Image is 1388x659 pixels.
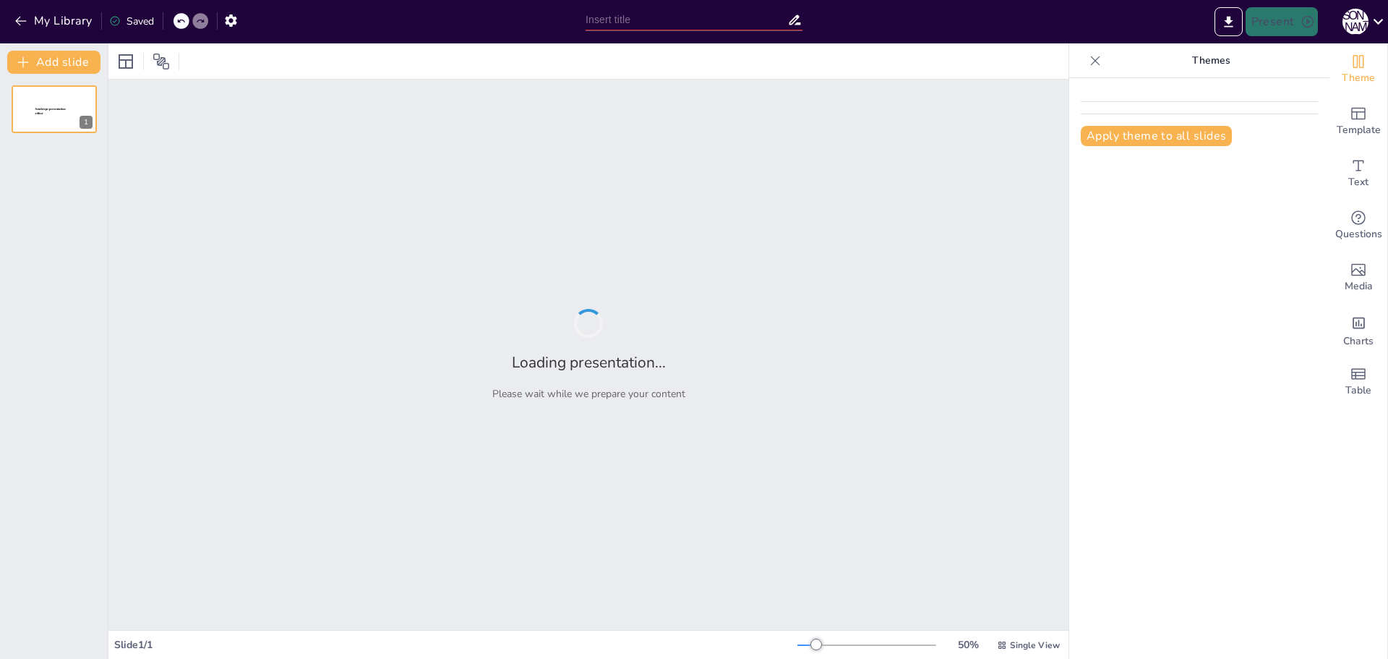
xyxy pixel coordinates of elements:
[1342,70,1375,86] span: Theme
[1345,279,1373,294] span: Media
[114,50,137,73] div: Layout
[35,108,66,116] span: Sendsteps presentation editor
[512,352,666,373] h2: Loading presentation...
[1335,226,1382,242] span: Questions
[1010,639,1060,651] span: Single View
[1343,333,1374,349] span: Charts
[114,638,797,652] div: Slide 1 / 1
[1214,7,1243,36] button: Export to PowerPoint
[1329,200,1387,252] div: Get real-time input from your audience
[7,51,100,74] button: Add slide
[1348,174,1368,190] span: Text
[109,14,154,28] div: Saved
[1337,122,1381,138] span: Template
[11,9,98,33] button: My Library
[80,116,93,129] div: 1
[153,53,170,70] span: Position
[1081,126,1232,146] button: Apply theme to all slides
[492,387,685,401] p: Please wait while we prepare your content
[1345,383,1371,399] span: Table
[586,9,787,30] input: Insert title
[1329,43,1387,95] div: Change the overall theme
[1329,148,1387,200] div: Add text boxes
[951,638,985,652] div: 50 %
[1342,7,1368,36] button: [PERSON_NAME]
[1342,9,1368,35] div: [PERSON_NAME]
[1246,7,1318,36] button: Present
[1329,95,1387,148] div: Add ready made slides
[12,85,97,133] div: 1
[1329,356,1387,408] div: Add a table
[1329,304,1387,356] div: Add charts and graphs
[1329,252,1387,304] div: Add images, graphics, shapes or video
[1107,43,1315,78] p: Themes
